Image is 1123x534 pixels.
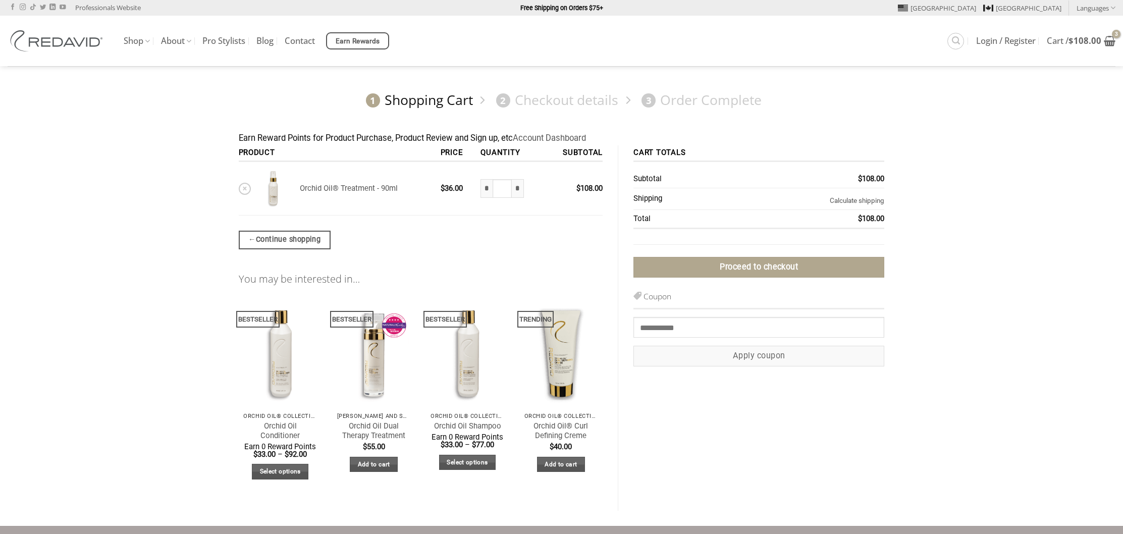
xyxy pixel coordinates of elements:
h3: Coupon [633,290,884,309]
a: Orchid Oil® Curl Defining Creme [524,421,598,441]
span: Login / Register [976,37,1036,45]
span: ← [248,234,256,245]
span: Earn 0 Reward Points [244,442,316,451]
bdi: 92.00 [285,450,307,459]
bdi: 33.00 [441,440,463,449]
p: [PERSON_NAME] and Shine [337,413,411,419]
a: Follow on Twitter [40,4,46,11]
button: Apply coupon [633,346,884,366]
span: 2 [496,93,510,108]
img: REDAVID Orchid Oil Conditioner [238,296,322,407]
a: Orchid Oil Dual Therapy Treatment [337,421,411,441]
a: Blog [256,32,274,50]
th: Quantity [477,145,545,163]
p: Orchid Oil® Collection [243,413,317,419]
a: 2Checkout details [492,91,619,109]
span: – [465,440,470,449]
a: Add to cart: “Orchid Oil Dual Therapy Treatment” [350,457,398,472]
th: Subtotal [545,145,603,163]
img: REDAVID Orchid Oil Dual Therapy ~ Award Winning Curl Care [332,296,416,407]
a: Orchid Oil Shampoo [434,421,501,431]
span: Earn 0 Reward Points [432,433,503,442]
a: Proceed to checkout [633,257,884,278]
div: Earn Reward Points for Product Purchase, Product Review and Sign up, etc [239,132,885,145]
bdi: 108.00 [858,214,884,223]
span: – [278,450,283,459]
th: Price [437,145,477,163]
bdi: 55.00 [363,442,385,451]
a: Remove Orchid Oil® Treatment - 90ml from cart [239,183,251,195]
a: [GEOGRAPHIC_DATA] [898,1,976,16]
bdi: 40.00 [550,442,572,451]
input: Increase quantity of Orchid Oil® Treatment - 90ml [512,179,524,198]
th: Shipping [633,188,723,210]
a: Follow on Facebook [10,4,16,11]
span: $ [472,440,476,449]
a: Login / Register [976,32,1036,50]
input: Product quantity [493,179,511,198]
a: [GEOGRAPHIC_DATA] [983,1,1061,16]
img: REDAVID Salon Products | United States [8,30,109,51]
span: $ [858,214,862,223]
a: Select options for “Orchid Oil Conditioner” [252,464,308,479]
a: Pro Stylists [202,32,245,50]
input: Reduce quantity of Orchid Oil® Treatment - 90ml [480,179,493,198]
th: Total [633,210,723,229]
bdi: 36.00 [441,184,463,193]
span: Earn Rewards [336,36,380,47]
span: 1 [366,93,380,108]
a: Orchid Oil Conditioner [243,421,317,441]
p: Orchid Oil® Collection [431,413,504,419]
a: 1Shopping Cart [361,91,473,109]
a: Select options for “Orchid Oil Shampoo” [439,455,496,470]
a: Follow on TikTok [30,4,36,11]
bdi: 108.00 [576,184,603,193]
span: $ [858,174,862,183]
img: Orchid Oil® Treatment - 90ml [254,170,292,207]
span: $ [253,450,257,459]
span: $ [441,184,445,193]
strong: Free Shipping on Orders $75+ [520,4,603,12]
th: Product [239,145,437,163]
a: Add to cart: “Orchid Oil® Curl Defining Creme” [537,457,585,472]
a: Calculate shipping [830,197,884,204]
bdi: 33.00 [253,450,276,459]
span: $ [441,440,445,449]
bdi: 77.00 [472,440,494,449]
a: Account Dashboard [513,133,586,143]
a: Contact [285,32,315,50]
bdi: 108.00 [1068,35,1101,46]
nav: Checkout steps [239,84,885,117]
a: Continue shopping [239,231,331,249]
a: Shop [124,31,150,51]
a: View cart [1047,30,1115,52]
th: Cart totals [633,145,884,163]
a: Follow on LinkedIn [49,4,56,11]
bdi: 108.00 [858,174,884,183]
span: $ [1068,35,1074,46]
span: $ [550,442,554,451]
img: REDAVID Orchid Oil Shampoo [425,296,509,407]
p: Orchid Oil® Collection [524,413,598,419]
span: $ [576,184,580,193]
th: Subtotal [633,171,723,188]
h2: You may be interested in… [239,273,603,286]
a: Languages [1077,1,1115,15]
a: Follow on Instagram [20,4,26,11]
a: Orchid Oil® Treatment - 90ml [300,184,398,193]
span: Cart / [1047,37,1101,45]
a: Follow on YouTube [60,4,66,11]
a: Earn Rewards [326,32,389,49]
span: $ [363,442,367,451]
img: REDAVID Orchid Oil Curl Defining Creme [519,296,603,407]
span: $ [285,450,289,459]
a: About [161,31,191,51]
a: Search [947,33,964,49]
